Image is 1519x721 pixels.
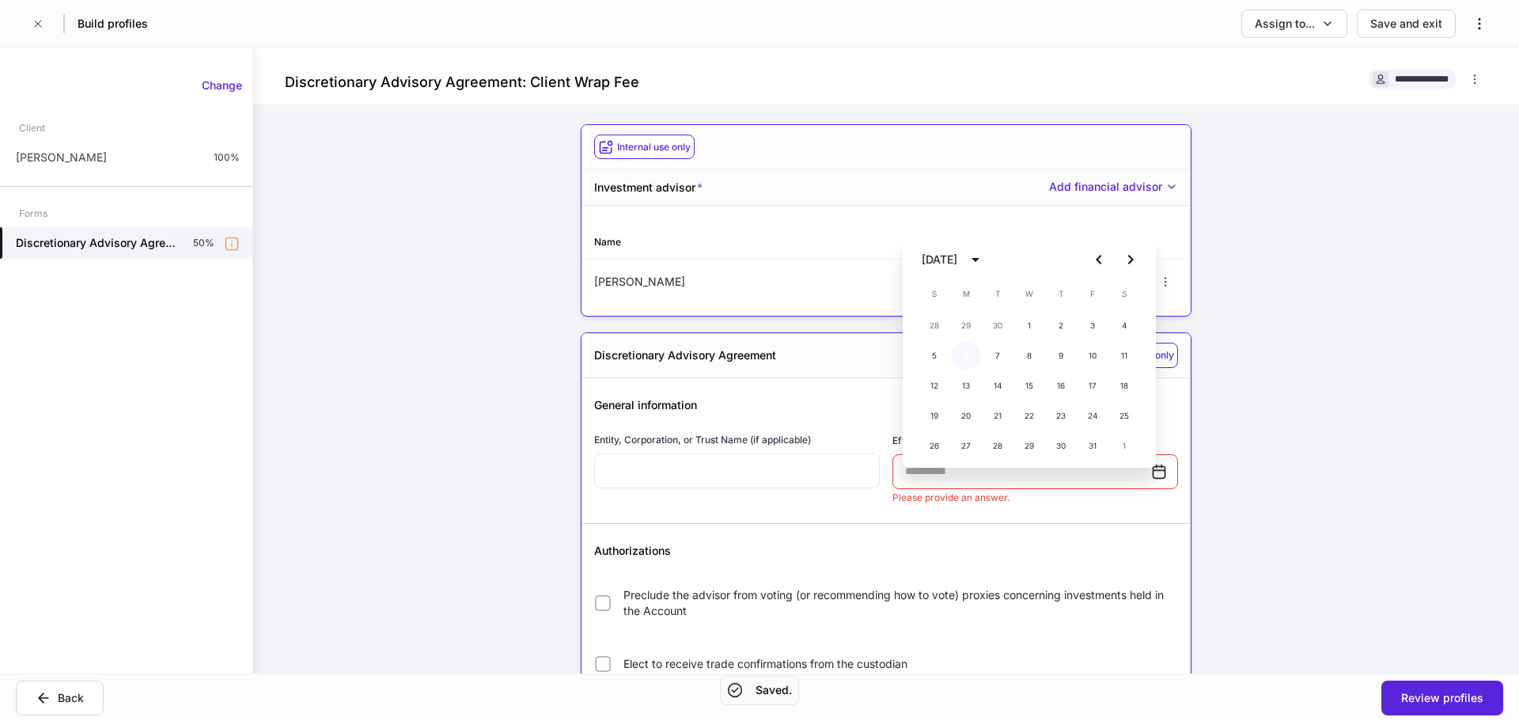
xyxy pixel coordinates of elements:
button: 15 [1015,371,1044,400]
button: 19 [920,401,949,430]
button: 20 [952,401,980,430]
button: 30 [1047,431,1075,460]
button: 16 [1047,371,1075,400]
div: [PERSON_NAME] [594,274,886,290]
h4: Discretionary Advisory Agreement: Client Wrap Fee [285,73,639,92]
button: 21 [983,401,1012,430]
span: Monday [952,278,980,309]
button: 26 [920,431,949,460]
button: 25 [1110,401,1138,430]
button: 28 [983,431,1012,460]
div: Name [594,234,886,249]
p: Please provide an answer. [892,491,1178,504]
button: 12 [920,371,949,400]
button: Save and exit [1357,9,1456,38]
div: [DATE] [922,252,957,268]
h5: Discretionary Advisory Agreement: Client Wrap Fee [16,235,180,251]
button: 10 [1078,341,1107,370]
button: Review profiles [1381,681,1503,715]
button: 24 [1078,401,1107,430]
span: Thursday [1047,278,1075,309]
button: 31 [1078,431,1107,460]
p: [PERSON_NAME] [16,150,107,165]
div: Forms [19,199,47,227]
button: calendar view is open, switch to year view [962,246,989,273]
h5: General information [594,397,1178,413]
div: Review profiles [1401,690,1483,706]
button: Back [16,681,104,715]
h5: Build profiles [78,16,148,32]
button: Next month [1115,244,1146,275]
button: 6 [952,341,980,370]
div: Client [19,114,45,142]
button: 5 [920,341,949,370]
span: Preclude the advisor from voting (or recommending how to vote) proxies concerning investments hel... [623,587,1169,619]
div: Change [202,78,242,93]
h6: Effective date [892,432,963,448]
button: 1 [1015,311,1044,340]
button: 18 [1110,371,1138,400]
button: 23 [1047,401,1075,430]
div: Save and exit [1370,16,1442,32]
span: Tuesday [983,278,1012,309]
span: Saturday [1110,278,1138,309]
button: 17 [1078,371,1107,400]
button: Add financial advisor [1049,179,1178,195]
button: 22 [1015,401,1044,430]
button: 13 [952,371,980,400]
button: Previous month [1083,244,1115,275]
h5: Discretionary Advisory Agreement [594,347,776,363]
div: Assign to... [1255,16,1315,32]
button: 7 [983,341,1012,370]
button: 29 [1015,431,1044,460]
h6: Entity, Corporation, or Trust Name (if applicable) [594,432,811,447]
button: 29 [952,311,980,340]
span: Sunday [920,278,949,309]
button: 30 [983,311,1012,340]
button: 2 [1047,311,1075,340]
h5: Investment advisor [594,180,703,195]
h5: Authorizations [594,543,1178,559]
button: 1 [1110,431,1138,460]
button: Assign to... [1241,9,1347,38]
h5: Saved. [756,682,792,698]
div: Back [58,690,84,706]
p: 100% [214,151,240,164]
span: Wednesday [1015,278,1044,309]
button: Change [191,73,252,98]
h6: Internal use only [617,139,691,154]
button: 11 [1110,341,1138,370]
button: 4 [1110,311,1138,340]
button: 27 [952,431,980,460]
p: 50% [193,237,214,249]
span: Friday [1078,278,1107,309]
button: 8 [1015,341,1044,370]
span: Elect to receive trade confirmations from the custodian [623,656,907,672]
button: 28 [920,311,949,340]
button: 9 [1047,341,1075,370]
button: 3 [1078,311,1107,340]
button: 14 [983,371,1012,400]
